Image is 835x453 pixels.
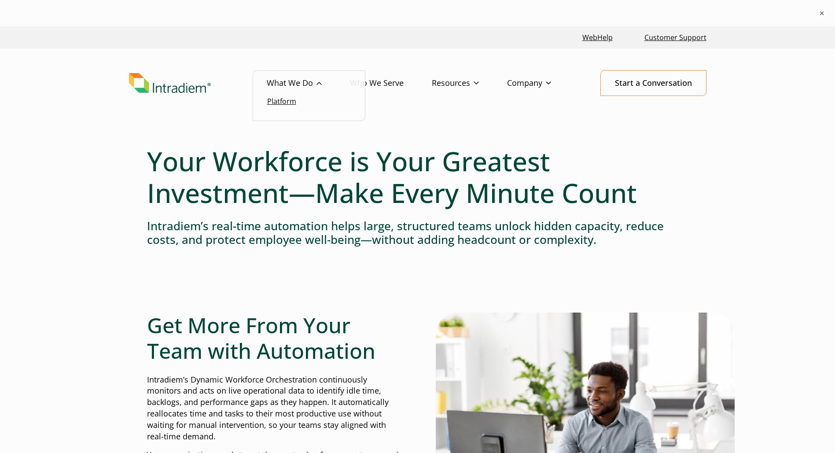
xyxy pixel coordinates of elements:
[147,313,400,363] h2: Get More From Your Team with Automation
[129,73,211,93] img: Intradiem
[641,28,710,47] a: Customer Support
[432,70,507,96] a: Resources
[267,70,350,96] a: What We Do
[147,145,688,209] h1: Your Workforce is Your Greatest Investment—Make Every Minute Count
[129,73,267,93] a: Link to homepage of Intradiem
[817,9,826,18] button: ×
[267,96,296,106] a: Platform
[147,374,400,442] p: Intradiem’s Dynamic Workforce Orchestration continuously monitors and acts on live operational da...
[147,219,688,247] h4: Intradiem’s real-time automation helps large, structured teams unlock hidden capacity, reduce cos...
[600,70,706,96] a: Start a Conversation
[507,70,579,96] a: Company
[579,28,616,47] a: Link opens in a new window
[350,70,432,96] a: Who We Serve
